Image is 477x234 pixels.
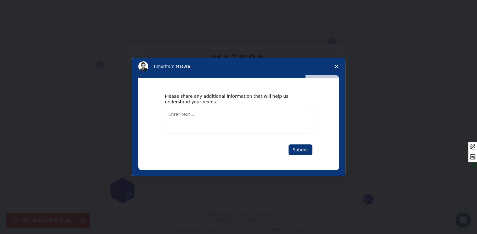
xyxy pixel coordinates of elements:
[165,93,303,105] div: Please share any additional information that will help us understand your needs.
[138,61,148,71] img: Profile image for Timur
[165,108,312,133] textarea: Enter text...
[13,4,35,10] span: Support
[153,64,165,69] span: Timur
[328,58,345,75] span: Close survey
[165,64,190,69] span: from Mat3ra
[289,144,312,155] button: Submit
